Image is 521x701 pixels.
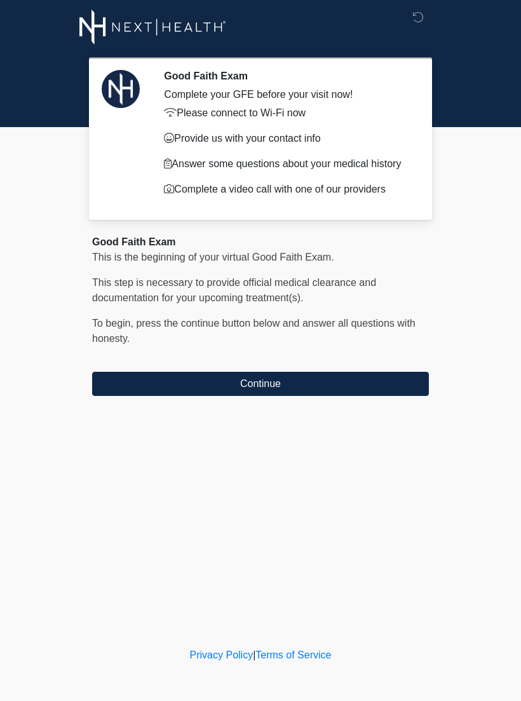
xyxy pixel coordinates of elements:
[164,70,410,82] h2: Good Faith Exam
[92,235,429,250] div: Good Faith Exam
[92,318,416,344] span: To begin, ﻿﻿﻿﻿﻿﻿press the continue button below and answer all questions with honesty.
[164,131,410,146] p: Provide us with your contact info
[164,156,410,172] p: Answer some questions about your medical history
[253,650,255,660] a: |
[190,650,254,660] a: Privacy Policy
[102,70,140,108] img: Agent Avatar
[92,372,429,396] button: Continue
[164,182,410,197] p: Complete a video call with one of our providers
[92,277,376,303] span: This step is necessary to provide official medical clearance and documentation for your upcoming ...
[92,252,334,262] span: This is the beginning of your virtual Good Faith Exam.
[164,87,410,102] div: Complete your GFE before your visit now!
[255,650,331,660] a: Terms of Service
[79,10,226,44] img: Next-Health Logo
[164,105,410,121] p: Please connect to Wi-Fi now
